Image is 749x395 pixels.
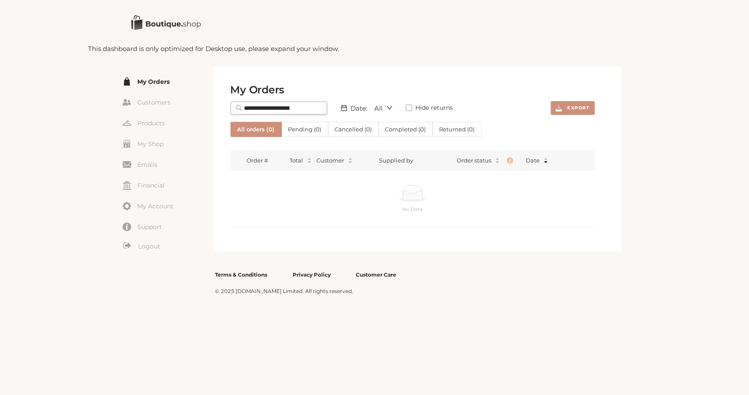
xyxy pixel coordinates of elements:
a: Emails [123,158,213,171]
img: date.svg [341,105,347,111]
span: Pending ( 0 ) [288,126,322,133]
span: caret-up [348,156,353,161]
img: my-account.svg [123,202,131,210]
span: caret-up [307,156,312,161]
img: export.svg [556,105,562,111]
a: My Account [123,200,213,212]
img: my-order.svg [123,77,131,86]
img: info.svg [507,157,513,164]
span: Hide returns [412,104,457,111]
span: Customer [317,156,344,165]
a: Customers [123,96,213,108]
div: This dashboard is only optimized for Desktop use, please expand your window. [88,43,661,54]
span: Returned ( 0 ) [439,126,475,133]
span: caret-down [307,160,312,165]
span: Export [567,105,589,111]
span: Date: [351,103,367,114]
a: Terms & Conditions [215,269,268,278]
span: Cancelled ( 0 ) [335,126,372,133]
img: my-shop.svg [123,140,131,148]
a: Products [123,117,213,129]
span: caret-down [544,160,548,165]
a: Financial [123,179,213,191]
span: Date [526,156,540,165]
a: Support [123,220,213,233]
p: No Data [233,206,592,213]
span: Terms & Conditions [215,271,268,278]
span: Customer Care [356,271,397,278]
button: Export [551,102,594,115]
span: Completed ( 0 ) [386,126,426,133]
span: Total [290,156,303,165]
img: zendesk.svg [123,223,131,231]
span: Privacy Policy [293,271,331,278]
div: © 2025 [DOMAIN_NAME] Limited. All rights reserved. [215,287,610,296]
span: down [386,105,393,111]
th: Supplied by [377,150,455,170]
img: my-email.svg [123,160,131,169]
a: Privacy Policy [293,269,331,278]
span: caret-up [544,156,548,161]
img: my-hanger.svg [123,119,131,127]
span: search [236,105,243,111]
img: my-financial.svg [123,181,131,190]
span: All orders ( 0 ) [237,126,275,133]
a: My Orders [123,75,213,88]
div: Menu [123,75,213,253]
h2: My Orders [231,84,595,96]
th: Order # [244,150,288,170]
span: caret-down [348,160,353,165]
a: My Shop [123,137,213,150]
span: caret-down [495,160,500,165]
img: my-customers.svg [123,98,131,107]
a: Logout [123,241,213,252]
span: All [375,103,406,114]
span: caret-up [495,156,500,161]
a: Customer Care [356,269,397,278]
div: Order status [457,156,492,165]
